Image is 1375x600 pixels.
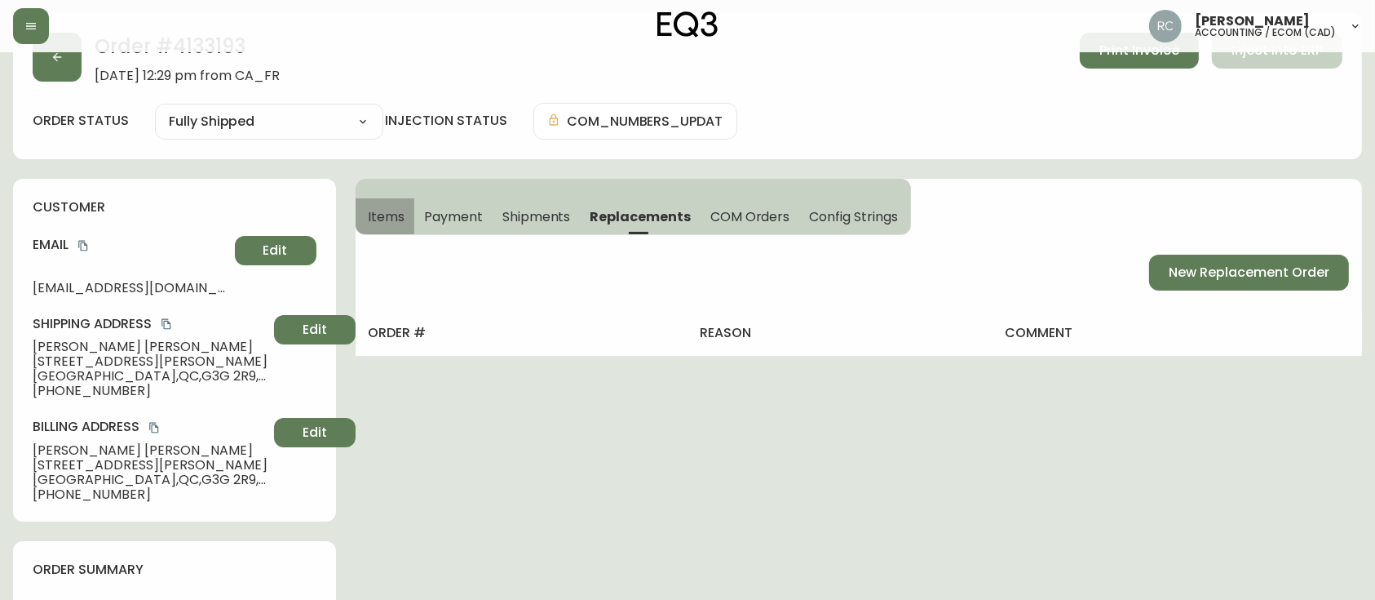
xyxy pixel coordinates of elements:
label: order status [33,112,129,130]
span: [STREET_ADDRESS][PERSON_NAME] [33,458,267,473]
h4: order # [369,324,674,342]
span: [PERSON_NAME] [PERSON_NAME] [33,443,267,458]
span: Items [369,208,405,225]
h4: reason [700,324,979,342]
button: Edit [274,315,356,344]
h4: order summary [33,561,316,579]
span: [PERSON_NAME] [1195,15,1310,28]
span: New Replacement Order [1169,264,1329,282]
span: [STREET_ADDRESS][PERSON_NAME] [33,354,267,369]
span: Edit [263,242,288,260]
span: Shipments [502,208,571,225]
h4: Shipping Address [33,315,267,333]
button: Edit [235,236,316,265]
span: COM Orders [710,208,790,225]
h4: comment [1005,324,1349,342]
span: Edit [303,321,327,339]
span: Payment [424,208,483,225]
span: Replacements [590,208,690,225]
span: [EMAIL_ADDRESS][DOMAIN_NAME] [33,281,228,296]
span: [PHONE_NUMBER] [33,487,267,502]
h4: injection status [385,112,507,130]
h4: Billing Address [33,418,267,436]
span: [PERSON_NAME] [PERSON_NAME] [33,340,267,354]
h4: Email [33,236,228,254]
span: Config Strings [809,208,897,225]
button: copy [146,420,162,436]
img: f4ba4e02bd060be8f1386e3ca455bd0e [1149,10,1182,42]
span: [PHONE_NUMBER] [33,384,267,398]
span: [GEOGRAPHIC_DATA] , QC , G3G 2R9 , CA [33,369,267,384]
h4: customer [33,198,316,216]
img: logo [657,11,718,38]
button: copy [75,238,91,254]
button: copy [158,316,175,332]
span: [GEOGRAPHIC_DATA] , QC , G3G 2R9 , CA [33,473,267,487]
h5: accounting / ecom (cad) [1195,28,1336,38]
button: Edit [274,418,356,447]
span: Edit [303,424,327,442]
button: New Replacement Order [1149,255,1349,291]
span: [DATE] 12:29 pm from CA_FR [95,69,280,83]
